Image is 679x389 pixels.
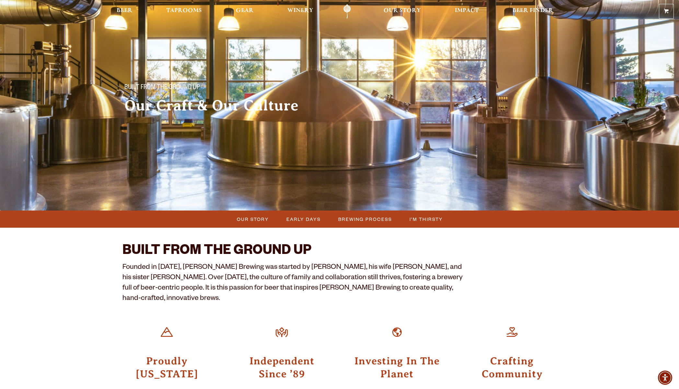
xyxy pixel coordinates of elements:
[287,8,313,13] span: Winery
[409,214,443,224] span: I’m Thirsty
[338,214,392,224] span: Brewing Process
[512,8,553,13] span: Beer Finder
[384,8,421,13] span: Our Story
[286,214,321,224] span: Early Days
[237,354,327,380] h3: Independent Since ’89
[467,354,557,380] h3: Crafting Community
[335,4,359,19] a: Odell Home
[658,371,672,385] div: Accessibility Menu
[282,214,324,224] a: Early Days
[508,4,558,19] a: Beer Finder
[117,8,132,13] span: Beer
[233,214,272,224] a: Our Story
[166,8,202,13] span: Taprooms
[283,4,317,19] a: Winery
[232,4,258,19] a: Gear
[379,4,425,19] a: Our Story
[334,214,395,224] a: Brewing Process
[124,97,327,114] h2: Our Craft & Our Culture
[112,4,137,19] a: Beer
[124,84,200,92] span: Built From The Ground Up
[122,244,465,259] h2: BUILT FROM THE GROUND UP
[451,4,483,19] a: Impact
[162,4,206,19] a: Taprooms
[352,354,442,380] h3: Investing In The Planet
[455,8,479,13] span: Impact
[122,354,212,380] h3: Proudly [US_STATE]
[122,263,465,304] p: Founded in [DATE], [PERSON_NAME] Brewing was started by [PERSON_NAME], his wife [PERSON_NAME], an...
[406,214,446,224] a: I’m Thirsty
[237,214,269,224] span: Our Story
[236,8,254,13] span: Gear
